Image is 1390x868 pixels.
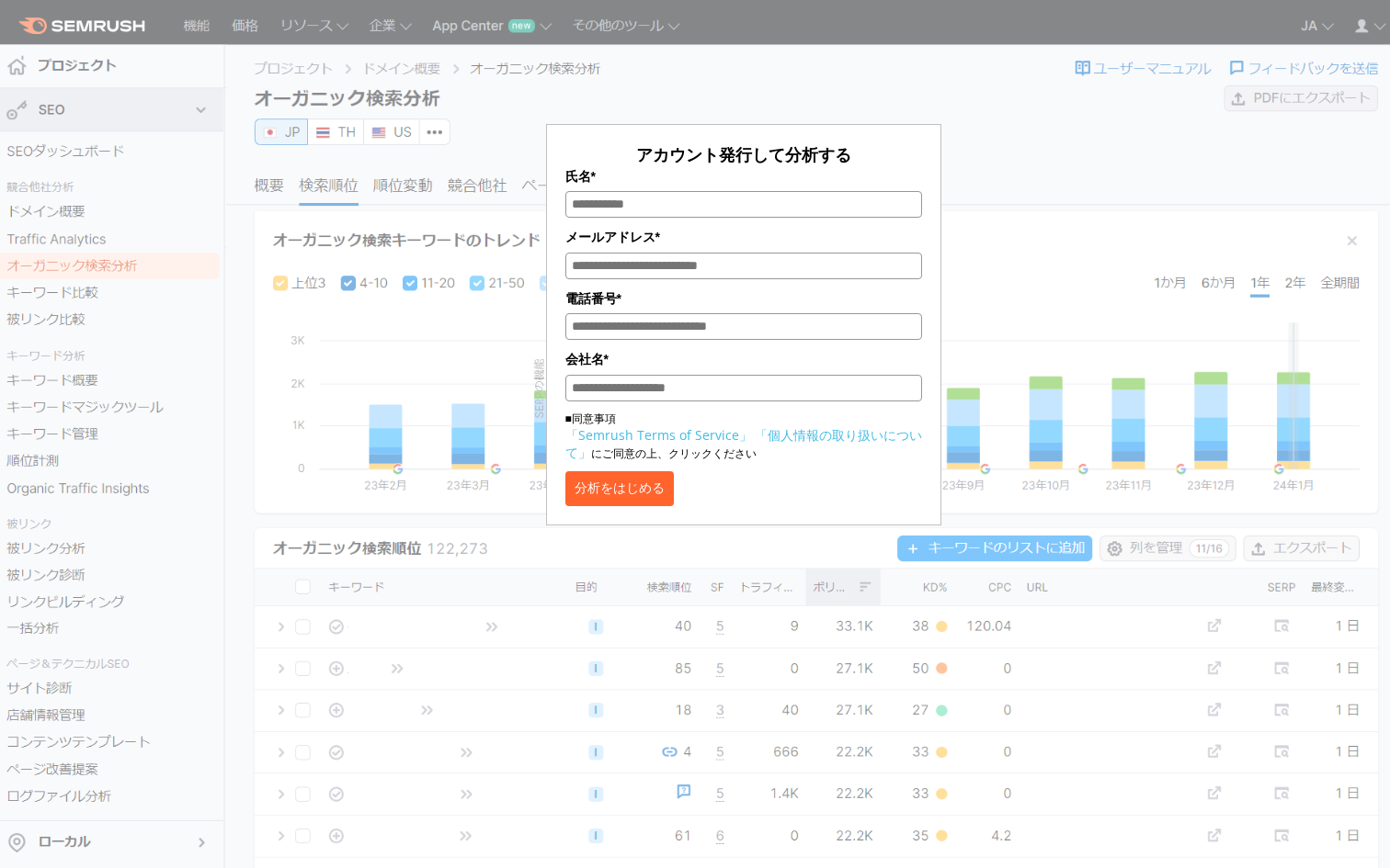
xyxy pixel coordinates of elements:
[565,288,922,309] label: 電話番号*
[565,426,752,444] a: 「Semrush Terms of Service」
[565,227,922,247] label: メールアドレス*
[565,411,922,462] p: ■同意事項 にご同意の上、クリックください
[565,426,922,461] a: 「個人情報の取り扱いについて」
[636,143,851,165] span: アカウント発行して分析する
[565,471,674,506] button: 分析をはじめる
